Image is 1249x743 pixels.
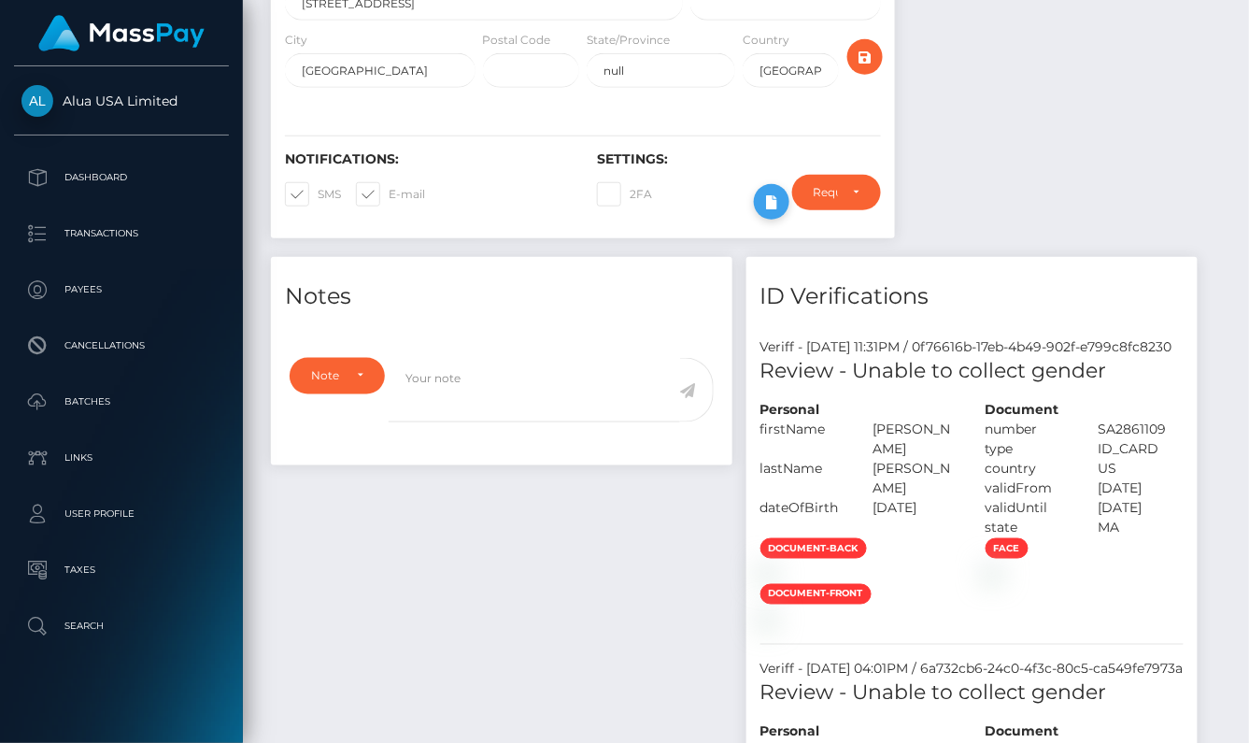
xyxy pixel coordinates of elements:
span: Alua USA Limited [14,93,229,109]
p: Dashboard [21,164,221,192]
p: Payees [21,276,221,304]
div: [PERSON_NAME] [859,459,972,498]
span: document-front [760,584,872,605]
div: [DATE] [859,498,972,518]
label: Country [743,32,789,49]
p: Transactions [21,220,221,248]
a: Search [14,603,229,650]
button: Note Type [290,358,385,393]
a: Cancellations [14,322,229,369]
div: Require ID/Selfie Verification [814,185,838,200]
div: validFrom [972,479,1085,498]
p: Taxes [21,556,221,584]
div: US [1085,459,1198,479]
p: Batches [21,388,221,416]
div: dateOfBirth [746,498,859,518]
img: c090dafe-0341-4244-ae93-b52965536041 [986,566,1001,581]
img: MassPay Logo [38,15,205,51]
a: Links [14,435,229,481]
div: country [972,459,1085,479]
h6: Notifications: [285,151,569,167]
div: type [972,439,1085,459]
strong: Document [986,723,1059,740]
img: 92081045-cf9f-410e-9543-ba928ab96830 [760,566,775,581]
a: Payees [14,266,229,313]
div: MA [1085,518,1198,537]
a: Transactions [14,210,229,257]
span: face [986,538,1029,559]
div: lastName [746,459,859,498]
h5: Review - Unable to collect gender [760,357,1184,386]
div: firstName [746,420,859,459]
label: State/Province [587,32,670,49]
div: ID_CARD [1085,439,1198,459]
strong: Personal [760,401,820,418]
p: User Profile [21,500,221,528]
h5: Review - Unable to collect gender [760,679,1184,708]
button: Require ID/Selfie Verification [792,175,881,210]
a: Batches [14,379,229,425]
label: Postal Code [483,32,551,49]
div: validUntil [972,498,1085,518]
p: Links [21,444,221,472]
img: 6a737a9d-8eb6-4298-bf3c-4b278fc77747 [760,612,775,627]
label: 2FA [597,182,652,207]
p: Cancellations [21,332,221,360]
label: SMS [285,182,341,207]
h6: Settings: [597,151,881,167]
strong: Document [986,401,1059,418]
div: number [972,420,1085,439]
div: SA2861109 [1085,420,1198,439]
div: Veriff - [DATE] 11:31PM / 0f76616b-17eb-4b49-902f-e799c8fc8230 [746,337,1198,357]
p: Search [21,612,221,640]
div: [DATE] [1085,479,1198,498]
a: Dashboard [14,154,229,201]
a: User Profile [14,491,229,537]
div: [DATE] [1085,498,1198,518]
strong: Personal [760,723,820,740]
div: state [972,518,1085,537]
a: Taxes [14,547,229,593]
div: [PERSON_NAME] [859,420,972,459]
div: Note Type [311,368,342,383]
span: document-back [760,538,867,559]
label: City [285,32,307,49]
img: Alua USA Limited [21,85,53,117]
h4: ID Verifications [760,280,1184,313]
div: Veriff - [DATE] 04:01PM / 6a732cb6-24c0-4f3c-80c5-ca549fe7973a [746,660,1198,679]
label: E-mail [356,182,425,207]
h4: Notes [285,280,718,313]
